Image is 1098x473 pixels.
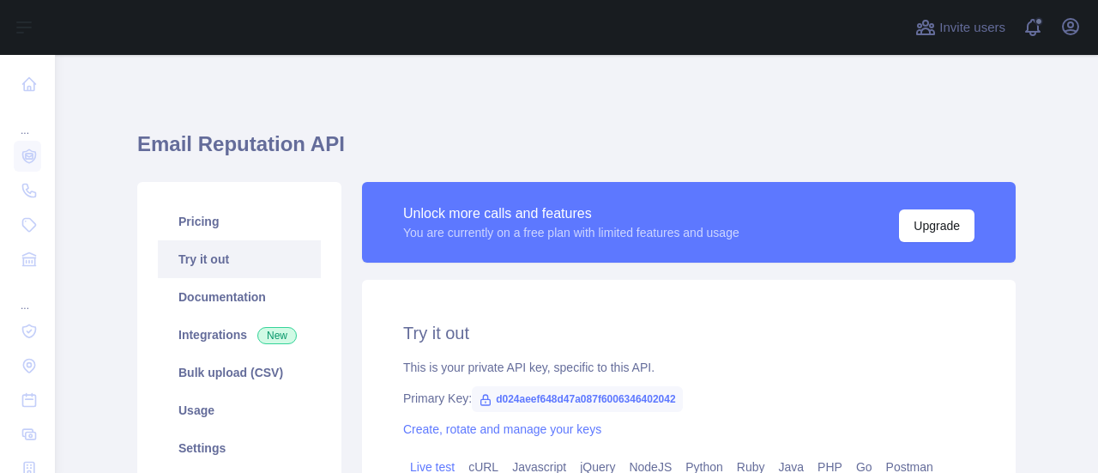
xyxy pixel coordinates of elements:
div: Primary Key: [403,390,974,407]
div: You are currently on a free plan with limited features and usage [403,224,739,241]
button: Upgrade [899,209,974,242]
span: New [257,327,297,344]
div: Unlock more calls and features [403,203,739,224]
a: Documentation [158,278,321,316]
div: ... [14,278,41,312]
a: Integrations New [158,316,321,354]
a: Usage [158,391,321,429]
span: d024aeef648d47a087f6006346402042 [472,386,683,412]
a: Create, rotate and manage your keys [403,422,601,436]
a: Pricing [158,203,321,240]
div: This is your private API key, specific to this API. [403,359,974,376]
span: Invite users [939,18,1005,38]
h2: Try it out [403,321,974,345]
a: Bulk upload (CSV) [158,354,321,391]
button: Invite users [912,14,1009,41]
a: Settings [158,429,321,467]
a: Try it out [158,240,321,278]
div: ... [14,103,41,137]
h1: Email Reputation API [137,130,1016,172]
